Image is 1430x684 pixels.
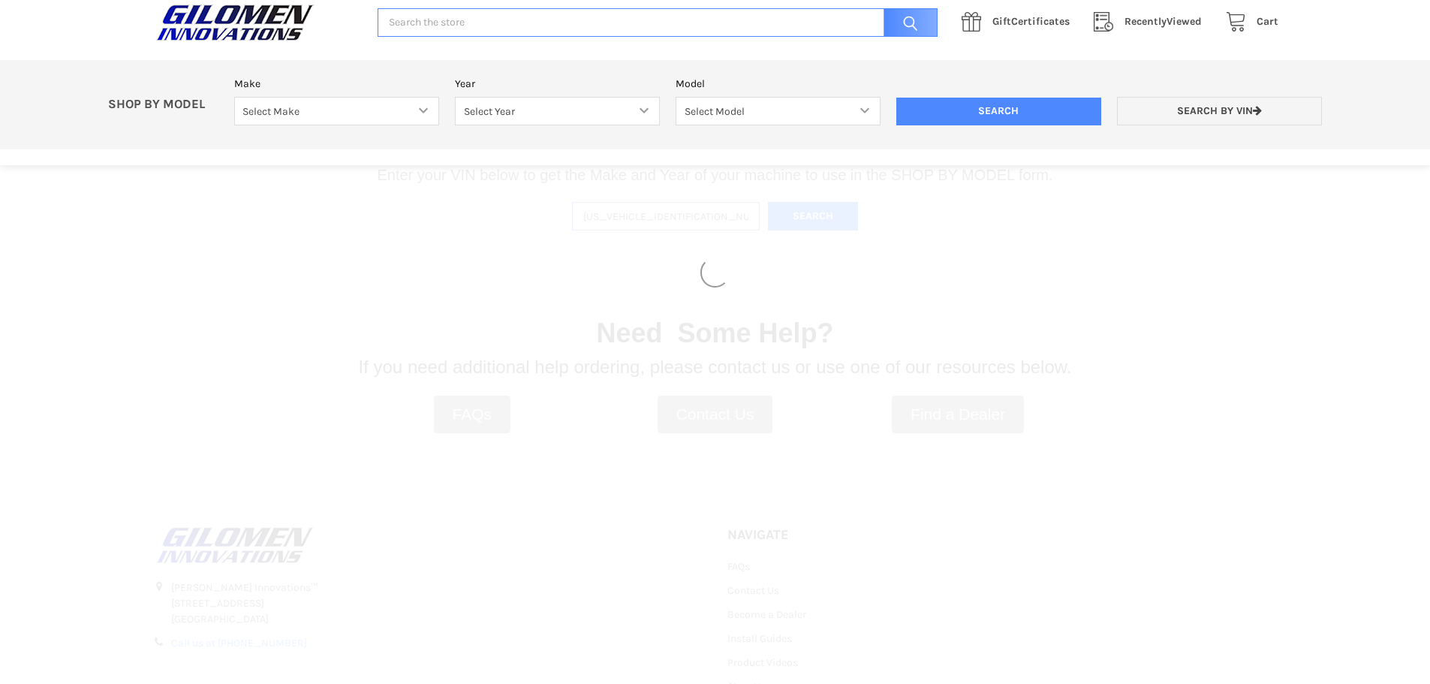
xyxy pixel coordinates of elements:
label: Model [676,76,881,92]
a: Search by VIN [1117,97,1322,126]
span: Recently [1124,15,1167,28]
input: Search [896,98,1101,126]
span: Certificates [992,15,1070,28]
a: RecentlyViewed [1085,13,1218,32]
a: GILOMEN INNOVATIONS [152,4,362,41]
span: Gift [992,15,1011,28]
img: GILOMEN INNOVATIONS [152,4,318,41]
input: Search [876,8,938,38]
label: Year [455,76,660,92]
input: Search the store [378,8,938,38]
p: SHOP BY MODEL [101,97,227,113]
span: Viewed [1124,15,1202,28]
span: Cart [1257,15,1278,28]
label: Make [234,76,439,92]
a: Cart [1218,13,1278,32]
a: GiftCertificates [953,13,1085,32]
